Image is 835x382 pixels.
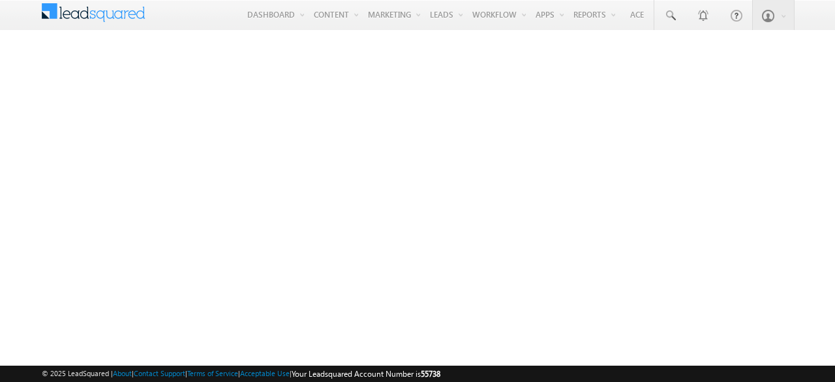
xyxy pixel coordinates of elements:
a: Acceptable Use [240,369,290,377]
img: Custom Logo [42,3,145,22]
span: © 2025 LeadSquared | | | | | [42,368,440,380]
span: Your Leadsquared Account Number is [292,369,440,379]
span: 55738 [421,369,440,379]
a: Contact Support [134,369,185,377]
a: About [113,369,132,377]
a: Terms of Service [187,369,238,377]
